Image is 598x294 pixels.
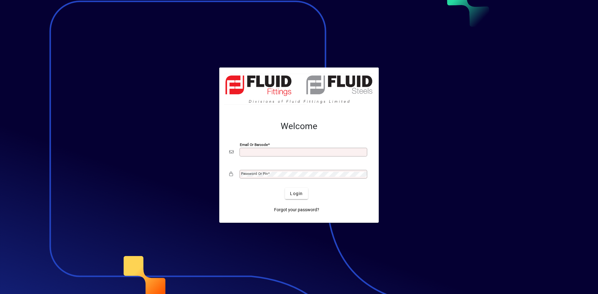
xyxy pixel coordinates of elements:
[241,171,268,176] mat-label: Password or Pin
[290,190,303,197] span: Login
[285,188,308,199] button: Login
[229,121,369,132] h2: Welcome
[274,207,319,213] span: Forgot your password?
[272,204,322,215] a: Forgot your password?
[240,142,268,147] mat-label: Email or Barcode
